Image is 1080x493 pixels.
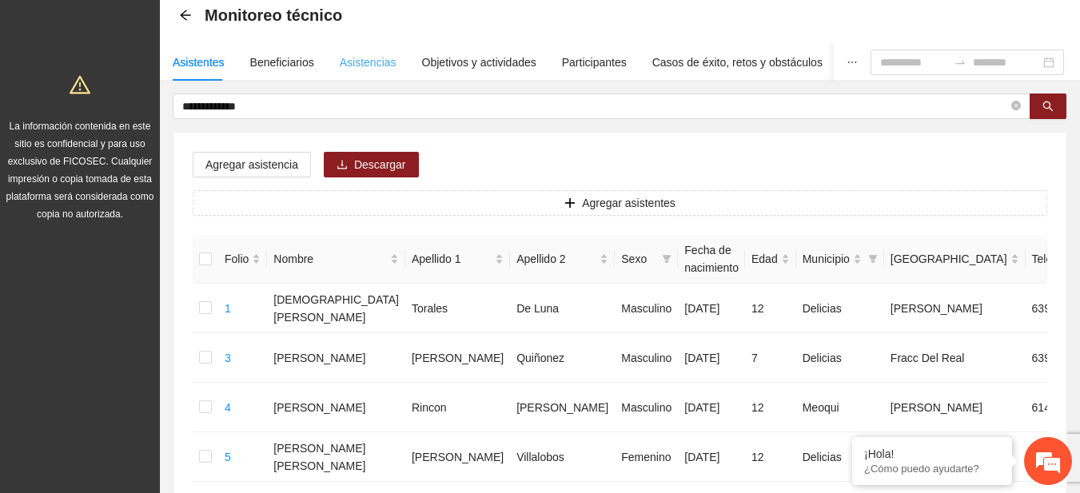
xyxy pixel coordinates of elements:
span: Apellido 2 [516,250,596,268]
th: Nombre [267,235,405,284]
th: Apellido 1 [405,235,510,284]
td: [PERSON_NAME] [884,432,1026,482]
td: Masculino [615,333,678,383]
td: [PERSON_NAME] [267,383,405,432]
td: Delicias [796,333,884,383]
span: filter [868,254,878,264]
td: [DEMOGRAPHIC_DATA][PERSON_NAME] [267,284,405,333]
div: Casos de éxito, retos y obstáculos [652,54,823,71]
span: Folio [225,250,249,268]
span: La información contenida en este sitio es confidencial y para uso exclusivo de FICOSEC. Cualquier... [6,121,154,220]
div: ¡Hola! [864,447,1000,460]
td: [PERSON_NAME] [405,333,510,383]
a: 1 [225,302,231,315]
span: Edad [751,250,778,268]
th: Fecha de nacimiento [678,235,745,284]
td: Fracc Del Real [884,333,1026,383]
th: Edad [745,235,796,284]
a: 3 [225,352,231,364]
th: Apellido 2 [510,235,615,284]
td: Masculino [615,284,678,333]
td: [PERSON_NAME] [510,383,615,432]
td: 12 [745,284,796,333]
span: Agregar asistencia [205,156,298,173]
td: Femenino [615,432,678,482]
span: ellipsis [847,57,858,68]
span: download [337,159,348,172]
td: [PERSON_NAME] [884,383,1026,432]
span: swap-right [954,56,966,69]
span: Agregar asistentes [582,194,675,212]
span: Nombre [273,250,387,268]
span: Estamos en línea. [93,157,221,319]
span: Municipio [803,250,850,268]
th: Municipio [796,235,884,284]
td: Delicias [796,432,884,482]
td: [PERSON_NAME] [PERSON_NAME] [267,432,405,482]
td: 12 [745,383,796,432]
span: filter [662,254,672,264]
td: [PERSON_NAME] [405,432,510,482]
span: warning [70,74,90,95]
th: Colonia [884,235,1026,284]
td: 12 [745,432,796,482]
td: Villalobos [510,432,615,482]
p: ¿Cómo puedo ayudarte? [864,463,1000,475]
button: search [1030,93,1066,119]
span: to [954,56,966,69]
span: [GEOGRAPHIC_DATA] [891,250,1007,268]
div: Asistencias [340,54,397,71]
span: filter [659,247,675,271]
button: plusAgregar asistentes [193,190,1047,216]
span: arrow-left [179,9,192,22]
td: [DATE] [678,383,745,432]
textarea: Escriba su mensaje y pulse “Intro” [8,325,305,381]
span: Descargar [354,156,406,173]
td: [DATE] [678,333,745,383]
div: Objetivos y actividades [422,54,536,71]
button: ellipsis [834,44,871,81]
div: Minimizar ventana de chat en vivo [262,8,301,46]
td: Meoqui [796,383,884,432]
td: [DATE] [678,284,745,333]
td: Torales [405,284,510,333]
td: [PERSON_NAME] [884,284,1026,333]
button: downloadDescargar [324,152,419,177]
td: [DATE] [678,432,745,482]
th: Folio [218,235,267,284]
a: 5 [225,451,231,463]
div: Chatee con nosotros ahora [83,82,269,102]
div: Participantes [562,54,627,71]
td: Delicias [796,284,884,333]
td: [PERSON_NAME] [267,333,405,383]
span: search [1042,101,1054,113]
span: Apellido 1 [412,250,492,268]
span: close-circle [1011,101,1021,110]
div: Back [179,9,192,22]
span: Sexo [621,250,656,268]
button: Agregar asistencia [193,152,311,177]
td: De Luna [510,284,615,333]
span: close-circle [1011,99,1021,114]
span: filter [865,247,881,271]
td: Masculino [615,383,678,432]
span: plus [564,197,576,210]
span: Monitoreo técnico [205,2,342,28]
a: 4 [225,401,231,414]
td: 7 [745,333,796,383]
td: Quiñonez [510,333,615,383]
div: Beneficiarios [250,54,314,71]
div: Asistentes [173,54,225,71]
td: Rincon [405,383,510,432]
